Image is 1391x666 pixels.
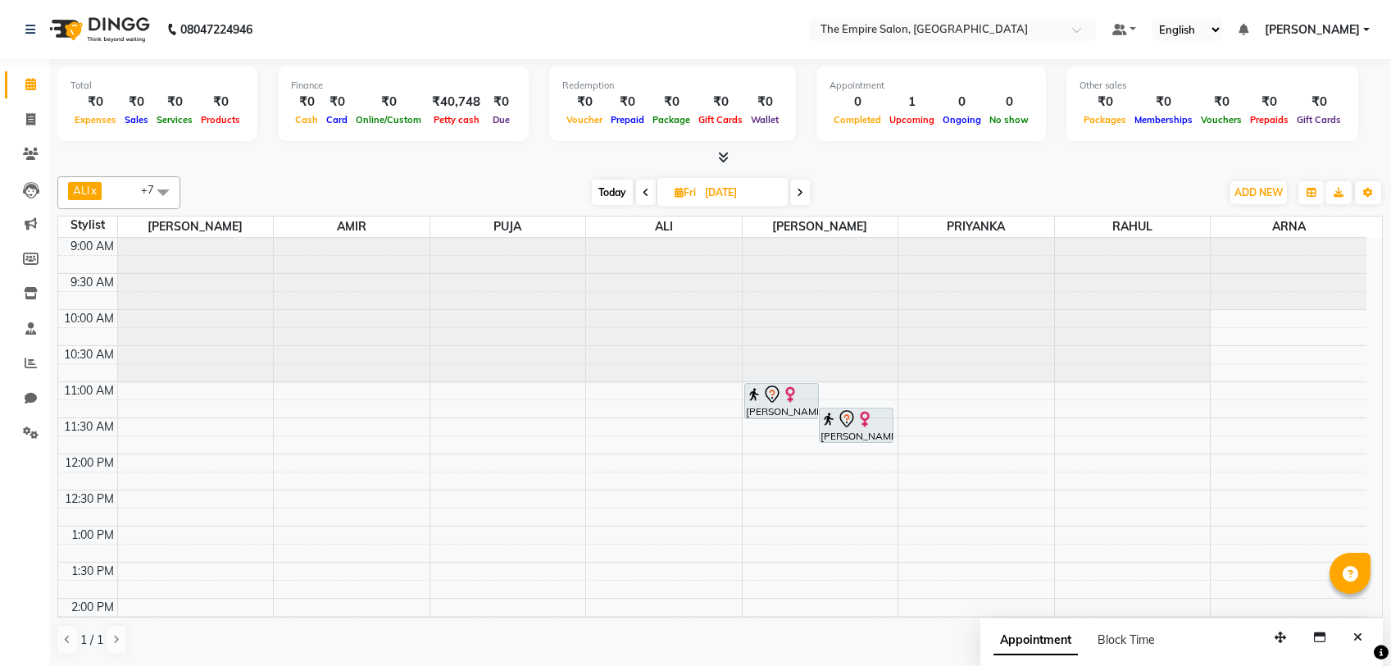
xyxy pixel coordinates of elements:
div: ₹0 [70,93,120,112]
span: Products [197,114,244,125]
div: Redemption [562,79,783,93]
div: 0 [985,93,1033,112]
span: Today [592,180,633,205]
span: Voucher [562,114,607,125]
div: 0 [830,93,885,112]
span: Sales [120,114,152,125]
span: Due [489,114,514,125]
span: Upcoming [885,114,939,125]
div: 10:00 AM [61,310,117,327]
span: Cash [291,114,322,125]
div: 0 [939,93,985,112]
span: Prepaid [607,114,648,125]
span: Completed [830,114,885,125]
div: ₹0 [487,93,516,112]
div: ₹0 [1246,93,1293,112]
div: ₹0 [648,93,694,112]
div: Other sales [1080,79,1345,93]
div: ₹0 [152,93,197,112]
div: Appointment [830,79,1033,93]
div: ₹0 [120,93,152,112]
div: 11:30 AM [61,418,117,436]
div: ₹0 [1130,93,1197,112]
span: Prepaids [1246,114,1293,125]
div: ₹0 [1293,93,1345,112]
div: 12:30 PM [61,490,117,508]
input: 2025-09-05 [700,180,782,205]
b: 08047224946 [180,7,252,52]
span: Gift Cards [1293,114,1345,125]
div: 1 [885,93,939,112]
span: Services [152,114,197,125]
div: ₹0 [747,93,783,112]
span: Package [648,114,694,125]
span: PRIYANKA [898,217,1054,237]
div: ₹0 [291,93,322,112]
div: 9:30 AM [67,274,117,291]
div: ₹0 [1080,93,1130,112]
span: [PERSON_NAME] [118,217,274,237]
span: Online/Custom [352,114,425,125]
span: [PERSON_NAME] [1265,21,1360,39]
div: ₹0 [694,93,747,112]
span: 1 / 1 [80,632,103,649]
div: ₹40,748 [425,93,487,112]
span: Appointment [993,626,1078,655]
div: ₹0 [1197,93,1246,112]
div: 11:00 AM [61,382,117,399]
span: ARNA [1211,217,1366,237]
span: Petty cash [430,114,484,125]
span: Ongoing [939,114,985,125]
span: Packages [1080,114,1130,125]
div: ₹0 [562,93,607,112]
span: PUJA [430,217,586,237]
span: No show [985,114,1033,125]
div: Stylist [58,217,117,234]
div: 10:30 AM [61,346,117,363]
span: Memberships [1130,114,1197,125]
span: [PERSON_NAME] [743,217,898,237]
div: [PERSON_NAME], 11:00 AM-11:30 AM, Child Hair Cut (Below 7 Year's) [745,384,818,418]
span: RAHUL [1055,217,1211,237]
div: [PERSON_NAME], 11:20 AM-11:50 AM, Child Hair Cut (Below 7 Year's) [820,408,893,442]
span: +7 [141,183,166,196]
div: ₹0 [322,93,352,112]
div: Finance [291,79,516,93]
div: Total [70,79,244,93]
div: 1:30 PM [68,563,117,580]
span: Gift Cards [694,114,747,125]
div: ₹0 [607,93,648,112]
span: Card [322,114,352,125]
span: Block Time [1098,632,1155,647]
a: x [89,184,97,197]
div: 9:00 AM [67,238,117,255]
span: Wallet [747,114,783,125]
img: logo [42,7,154,52]
span: ALI [73,184,89,197]
div: ₹0 [197,93,244,112]
button: ADD NEW [1230,181,1287,204]
div: 2:00 PM [68,599,117,616]
span: Vouchers [1197,114,1246,125]
span: Expenses [70,114,120,125]
span: ADD NEW [1234,186,1283,198]
div: ₹0 [352,93,425,112]
iframe: chat widget [1322,600,1375,650]
span: Fri [670,186,700,198]
div: 12:00 PM [61,454,117,472]
span: ALI [586,217,742,237]
div: 1:00 PM [68,527,117,544]
span: AMIR [274,217,430,237]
